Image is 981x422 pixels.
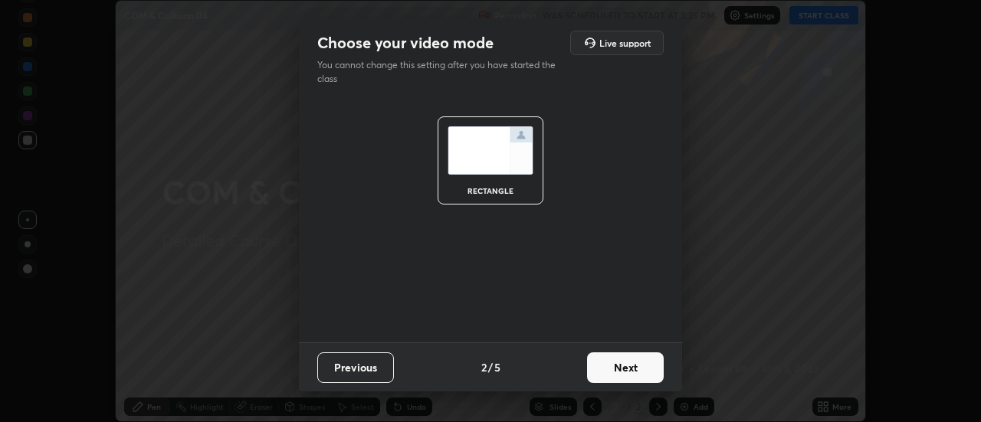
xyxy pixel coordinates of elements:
img: normalScreenIcon.ae25ed63.svg [448,126,533,175]
h4: / [488,359,493,375]
button: Next [587,352,664,383]
h4: 5 [494,359,500,375]
button: Previous [317,352,394,383]
p: You cannot change this setting after you have started the class [317,58,566,86]
h5: Live support [599,38,651,47]
h2: Choose your video mode [317,33,494,53]
h4: 2 [481,359,487,375]
div: rectangle [460,187,521,195]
